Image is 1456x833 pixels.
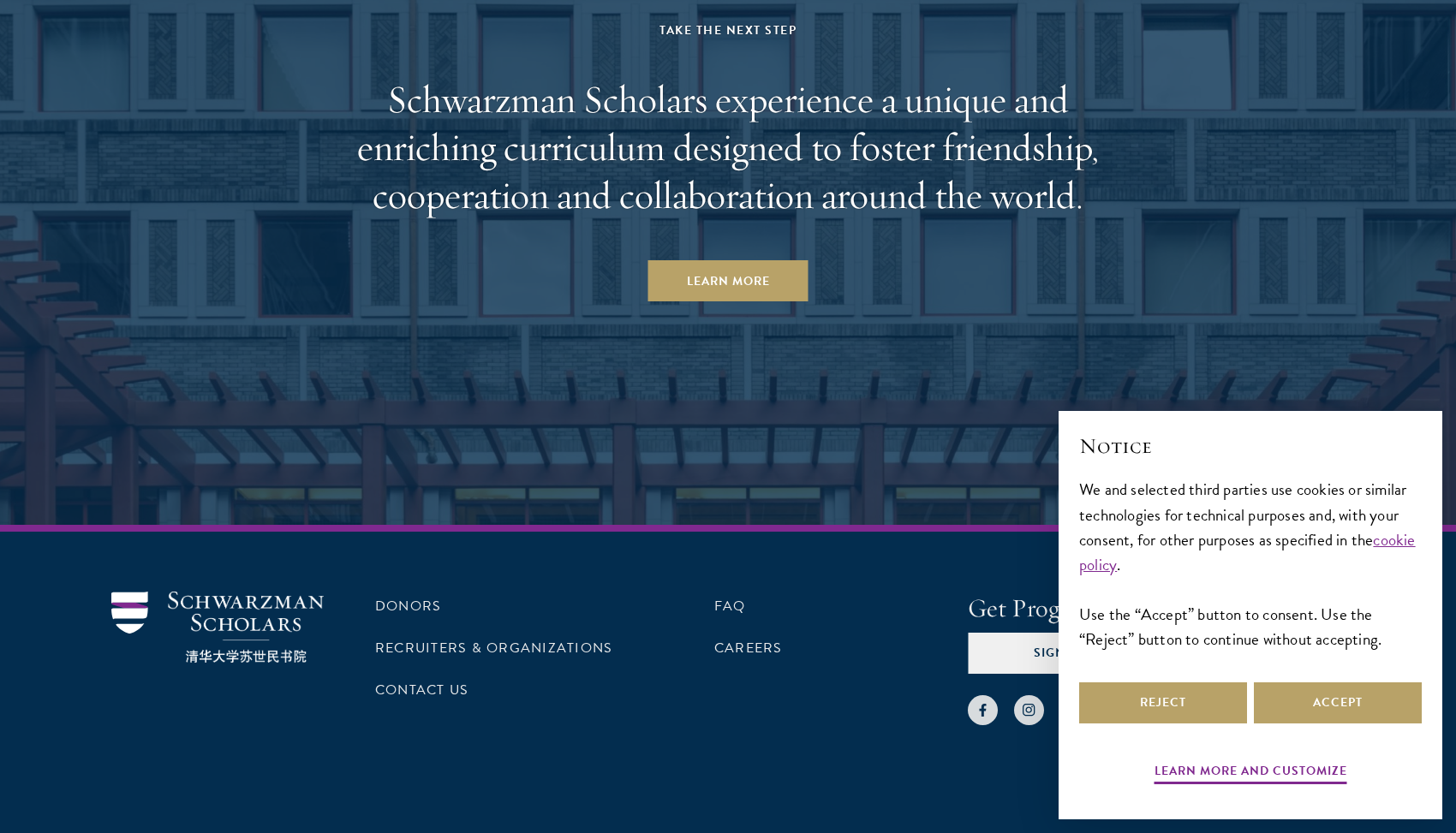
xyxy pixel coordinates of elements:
[375,680,468,700] a: Contact Us
[968,592,1345,626] h4: Get Program Updates
[375,638,612,658] a: Recruiters & Organizations
[1079,682,1247,723] button: Reject
[648,260,809,301] a: Learn More
[1079,431,1422,461] h2: Notice
[714,596,746,616] a: FAQ
[968,633,1152,674] button: Sign Up
[330,75,1126,219] h2: Schwarzman Scholars experience a unique and enriching curriculum designed to foster friendship, c...
[111,592,324,663] img: Schwarzman Scholars
[1254,682,1422,723] button: Accept
[1079,527,1416,577] a: cookie policy
[375,596,441,616] a: Donors
[714,638,783,658] a: Careers
[1079,477,1422,651] div: We and selected third parties use cookies or similar technologies for technical purposes and, wit...
[330,20,1126,41] div: Take the Next Step
[1155,760,1347,787] button: Learn more and customize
